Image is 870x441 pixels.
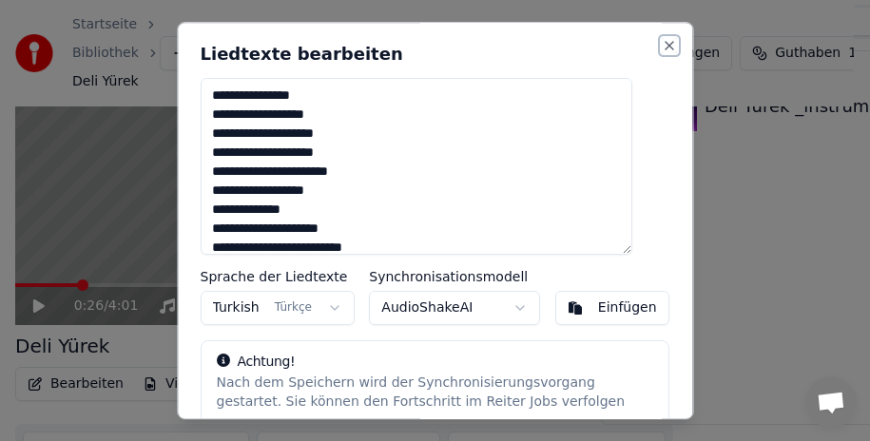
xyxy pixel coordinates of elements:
h2: Liedtexte bearbeiten [201,46,669,63]
label: Sprache der Liedtexte [201,270,355,283]
button: Einfügen [555,291,669,325]
label: Synchronisationsmodell [370,270,541,283]
div: Einfügen [598,298,657,317]
div: Nach dem Speichern wird der Synchronisierungsvorgang gestartet. Sie können den Fortschritt im Rei... [217,374,653,412]
div: Achtung! [217,353,653,372]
